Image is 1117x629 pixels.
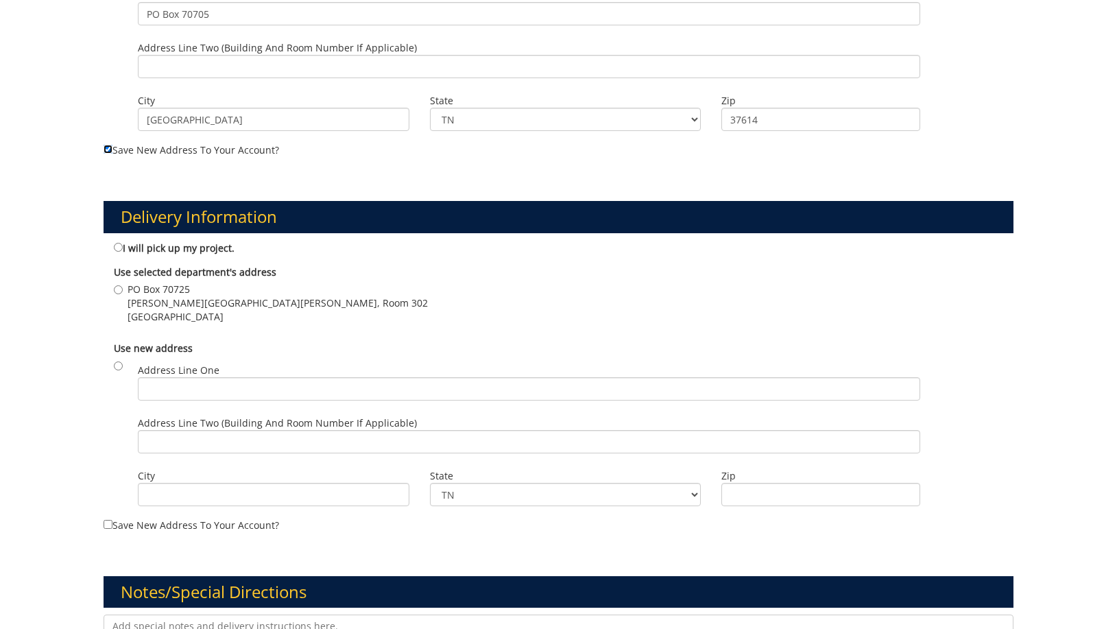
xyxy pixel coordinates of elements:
[138,483,409,506] input: City
[104,576,1014,608] h3: Notes/Special Directions
[138,469,409,483] label: City
[128,296,428,310] span: [PERSON_NAME][GEOGRAPHIC_DATA][PERSON_NAME], Room 302
[128,310,428,324] span: [GEOGRAPHIC_DATA]
[138,108,409,131] input: City
[138,41,920,78] label: Address Line Two (Building and Room Number if applicable)
[114,265,276,278] b: Use selected department's address
[104,201,1014,233] h3: Delivery Information
[138,94,409,108] label: City
[138,416,920,453] label: Address Line Two (Building and Room Number if applicable)
[138,2,920,25] input: Address Line One
[430,469,701,483] label: State
[430,94,701,108] label: State
[114,285,123,294] input: PO Box 70725 [PERSON_NAME][GEOGRAPHIC_DATA][PERSON_NAME], Room 302 [GEOGRAPHIC_DATA]
[721,469,920,483] label: Zip
[114,342,193,355] b: Use new address
[128,283,428,296] span: PO Box 70725
[721,94,920,108] label: Zip
[114,243,123,252] input: I will pick up my project.
[114,240,235,255] label: I will pick up my project.
[721,108,920,131] input: Zip
[104,520,112,529] input: Save new address to your account?
[138,430,920,453] input: Address Line Two (Building and Room Number if applicable)
[138,55,920,78] input: Address Line Two (Building and Room Number if applicable)
[138,364,920,401] label: Address Line One
[721,483,920,506] input: Zip
[138,377,920,401] input: Address Line One
[104,145,112,154] input: Save new address to your account?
